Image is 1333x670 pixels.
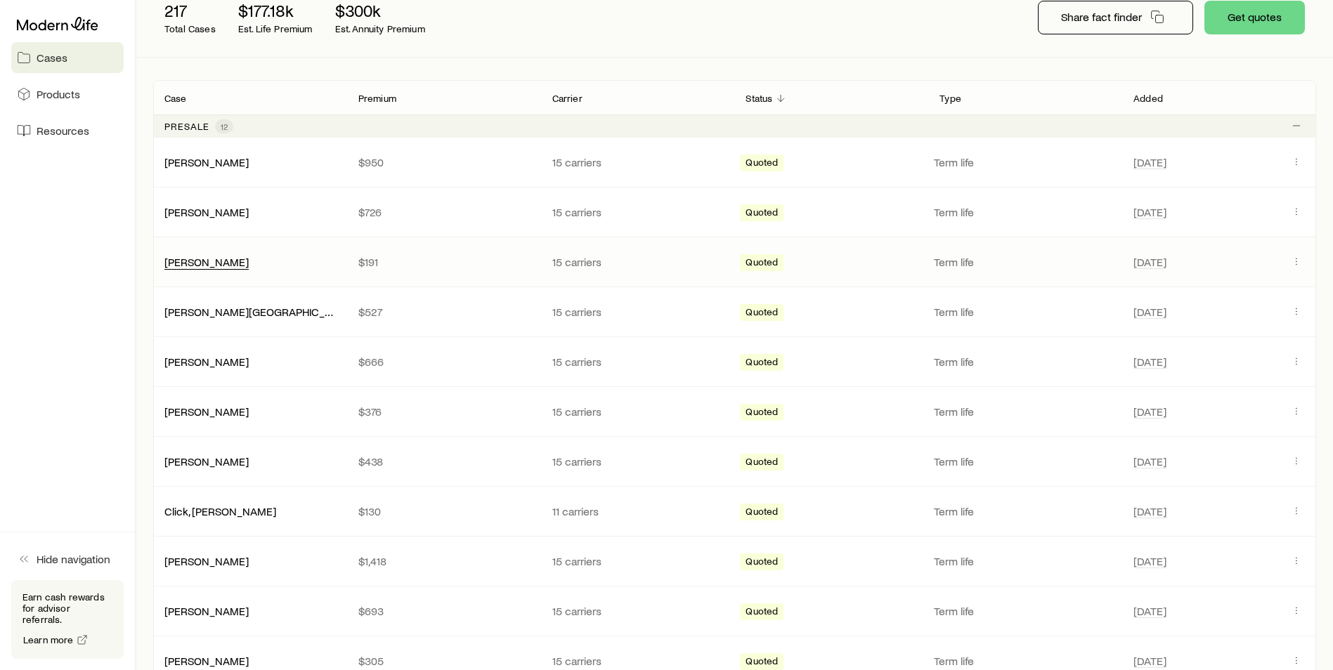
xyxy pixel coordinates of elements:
button: Get quotes [1204,1,1305,34]
div: [PERSON_NAME] [164,205,249,220]
a: [PERSON_NAME] [164,454,249,468]
div: Earn cash rewards for advisor referrals.Learn more [11,580,124,659]
p: $666 [358,355,530,369]
p: $300k [335,1,425,20]
p: Term life [934,604,1117,618]
a: [PERSON_NAME] [164,255,249,268]
p: Term life [934,155,1117,169]
p: $376 [358,405,530,419]
p: 15 carriers [552,255,724,269]
div: [PERSON_NAME] [164,454,249,469]
p: 15 carriers [552,454,724,468]
span: Quoted [746,356,778,371]
div: [PERSON_NAME] [164,155,249,170]
span: Products [37,87,80,101]
p: 15 carriers [552,305,724,319]
div: [PERSON_NAME] [164,405,249,419]
a: [PERSON_NAME] [164,604,249,617]
p: Earn cash rewards for advisor referrals. [22,591,112,625]
span: Quoted [746,655,778,670]
div: Click, [PERSON_NAME] [164,504,276,519]
span: Quoted [746,206,778,221]
span: [DATE] [1133,405,1166,419]
a: Products [11,79,124,110]
p: $438 [358,454,530,468]
span: Resources [37,124,89,138]
span: Cases [37,51,67,65]
p: Case [164,93,187,104]
p: 15 carriers [552,554,724,568]
p: Type [939,93,961,104]
p: 15 carriers [552,355,724,369]
p: Term life [934,454,1117,468]
p: Carrier [552,93,583,104]
span: [DATE] [1133,255,1166,269]
a: Click, [PERSON_NAME] [164,504,276,518]
p: 15 carriers [552,405,724,419]
p: 217 [164,1,216,20]
p: $726 [358,205,530,219]
span: 12 [221,121,228,132]
a: [PERSON_NAME] [164,155,249,169]
p: $130 [358,504,530,518]
p: Est. Life Premium [238,23,313,34]
div: [PERSON_NAME] [164,654,249,669]
a: Resources [11,115,124,146]
span: Quoted [746,256,778,271]
p: Added [1133,93,1163,104]
p: Term life [934,554,1117,568]
span: Quoted [746,506,778,520]
span: [DATE] [1133,504,1166,518]
p: Term life [934,654,1117,668]
span: [DATE] [1133,155,1166,169]
span: Quoted [746,406,778,421]
p: Term life [934,305,1117,319]
button: Hide navigation [11,544,124,574]
p: $191 [358,255,530,269]
p: 15 carriers [552,604,724,618]
p: 15 carriers [552,205,724,219]
span: [DATE] [1133,205,1166,219]
span: [DATE] [1133,305,1166,319]
p: $527 [358,305,530,319]
a: [PERSON_NAME] [164,654,249,667]
a: Cases [11,42,124,73]
a: [PERSON_NAME][GEOGRAPHIC_DATA] [164,305,354,318]
p: Term life [934,255,1117,269]
p: Term life [934,405,1117,419]
span: [DATE] [1133,454,1166,468]
span: Quoted [746,605,778,620]
p: 15 carriers [552,654,724,668]
a: [PERSON_NAME] [164,205,249,218]
span: Learn more [23,635,74,645]
p: Term life [934,205,1117,219]
span: [DATE] [1133,554,1166,568]
div: [PERSON_NAME] [164,554,249,569]
p: $693 [358,604,530,618]
p: Share fact finder [1061,10,1142,24]
span: Quoted [746,556,778,570]
p: Total Cases [164,23,216,34]
p: Presale [164,121,209,132]
div: [PERSON_NAME][GEOGRAPHIC_DATA] [164,305,336,320]
div: [PERSON_NAME] [164,255,249,270]
span: Quoted [746,306,778,321]
p: 11 carriers [552,504,724,518]
span: [DATE] [1133,355,1166,369]
span: Hide navigation [37,552,110,566]
p: $950 [358,155,530,169]
p: $177.18k [238,1,313,20]
p: Status [746,93,772,104]
p: Premium [358,93,396,104]
div: [PERSON_NAME] [164,604,249,619]
span: [DATE] [1133,654,1166,668]
a: [PERSON_NAME] [164,405,249,418]
button: Share fact finder [1038,1,1193,34]
p: Term life [934,504,1117,518]
p: $305 [358,654,530,668]
span: Quoted [746,157,778,171]
span: Quoted [746,456,778,471]
p: $1,418 [358,554,530,568]
span: [DATE] [1133,604,1166,618]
